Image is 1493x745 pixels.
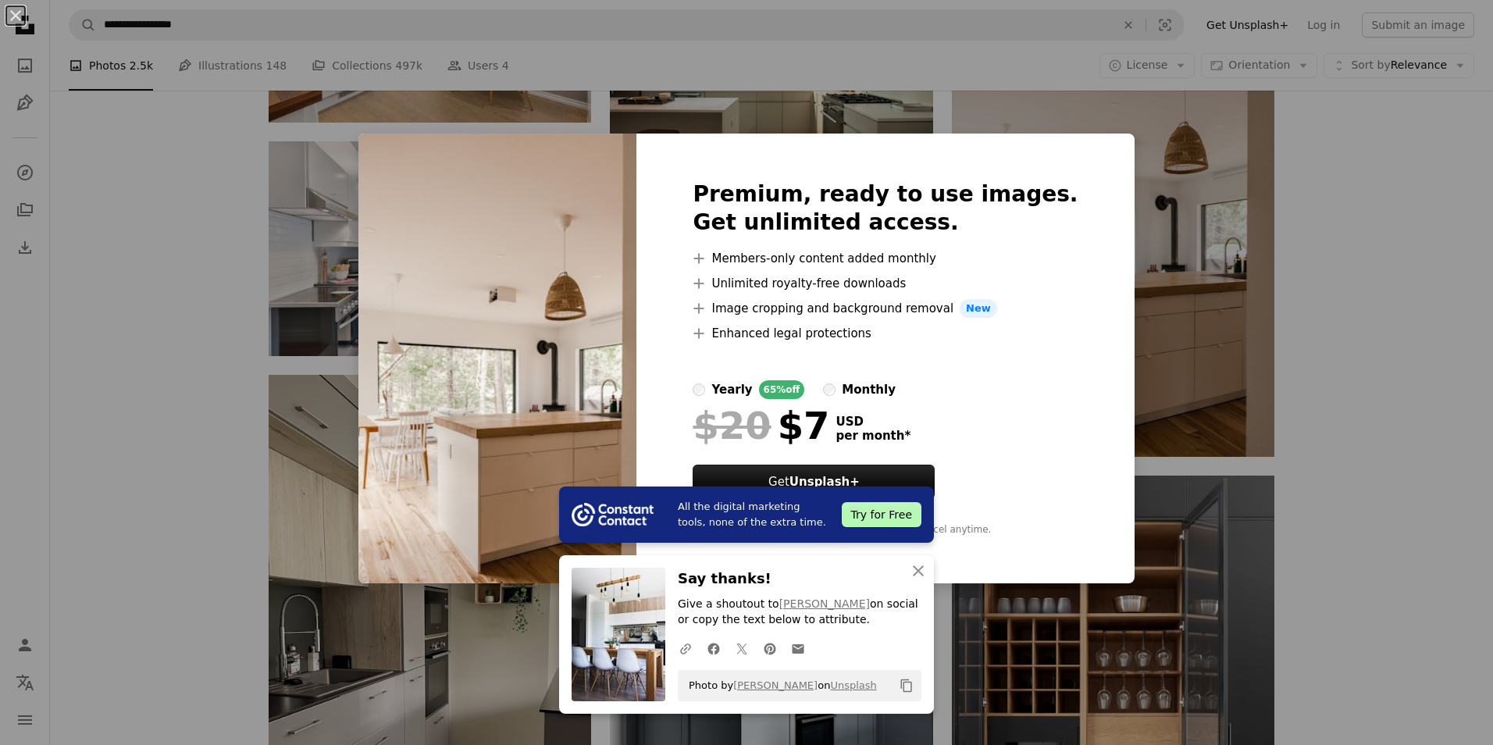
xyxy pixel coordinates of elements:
a: [PERSON_NAME] [779,597,870,610]
div: yearly [711,380,752,399]
div: 65% off [759,380,805,399]
li: Members-only content added monthly [693,249,1078,268]
div: monthly [842,380,896,399]
a: Share on Facebook [700,633,728,664]
span: per month * [836,429,910,443]
div: Try for Free [842,502,921,527]
div: $7 [693,405,829,446]
img: premium_photo-1684445034726-9475962b5535 [358,134,636,583]
span: Photo by on [681,673,877,698]
span: New [960,299,997,318]
h3: Say thanks! [678,568,921,590]
input: monthly [823,383,836,396]
li: Unlimited royalty-free downloads [693,274,1078,293]
strong: Unsplash+ [789,475,860,489]
a: Unsplash [830,679,876,691]
a: All the digital marketing tools, none of the extra time.Try for Free [559,487,934,543]
span: All the digital marketing tools, none of the extra time. [678,499,829,530]
input: yearly65%off [693,383,705,396]
span: USD [836,415,910,429]
a: [PERSON_NAME] [733,679,818,691]
p: Give a shoutout to on social or copy the text below to attribute. [678,597,921,628]
span: $20 [693,405,771,446]
a: Share over email [784,633,812,664]
li: Image cropping and background removal [693,299,1078,318]
button: GetUnsplash+ [693,465,935,499]
li: Enhanced legal protections [693,324,1078,343]
a: Share on Pinterest [756,633,784,664]
h2: Premium, ready to use images. Get unlimited access. [693,180,1078,237]
a: Share on Twitter [728,633,756,664]
button: Copy to clipboard [893,672,920,699]
img: file-1754318165549-24bf788d5b37 [572,503,654,526]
